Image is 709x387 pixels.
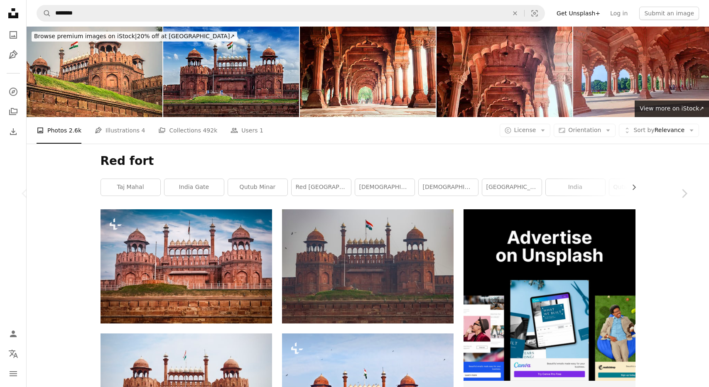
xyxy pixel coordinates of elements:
span: Orientation [568,127,601,133]
button: Language [5,345,22,362]
a: Collections 492k [158,117,217,144]
button: Menu [5,365,22,382]
button: Clear [506,5,524,21]
a: [DEMOGRAPHIC_DATA] [419,179,478,196]
img: Diwan-i-Am at the Red Fort in Delhi, India [300,27,436,117]
button: Visual search [525,5,545,21]
a: [DEMOGRAPHIC_DATA] [355,179,415,196]
a: india gate [164,179,224,196]
span: 492k [203,126,217,135]
button: Sort byRelevance [619,124,699,137]
button: Orientation [554,124,616,137]
img: Lahori Gate of Red fort Lal Qila constructed in 17th century by Mughal king Shah Jahan UNESCO Wor... [101,209,272,323]
button: scroll list to the right [626,179,635,196]
span: Sort by [633,127,654,133]
a: Users 1 [231,117,263,144]
a: Next [659,154,709,233]
button: Search Unsplash [37,5,51,21]
a: Browse premium images on iStock|20% off at [GEOGRAPHIC_DATA]↗ [27,27,242,47]
img: file-1635990755334-4bfd90f37242image [464,209,635,381]
img: Red Fort Lal Qila with Indian flag. Delhi, India [163,27,299,117]
span: Relevance [633,126,684,135]
a: Log in [605,7,633,20]
form: Find visuals sitewide [37,5,545,22]
img: a large building with a flag on top of it [282,209,454,323]
span: 4 [142,126,145,135]
h1: Red fort [101,154,635,169]
a: india [546,179,605,196]
a: Photos [5,27,22,43]
span: 20% off at [GEOGRAPHIC_DATA] ↗ [34,33,235,39]
a: Illustrations [5,47,22,63]
a: Lahori Gate of Red fort Lal Qila constructed in 17th century by Mughal king Shah Jahan UNESCO Wor... [101,262,272,270]
button: Submit an image [639,7,699,20]
a: Illustrations 4 [95,117,145,144]
a: Log in / Sign up [5,326,22,342]
img: Red Fort Delhi India [27,27,162,117]
img: inside the Lal Qila or Red Fort in New Delhi [573,27,709,117]
a: Get Unsplash+ [552,7,605,20]
a: View more on iStock↗ [635,100,709,117]
a: [GEOGRAPHIC_DATA] [482,179,542,196]
span: License [514,127,536,133]
a: a large building with two towers on top of it [101,375,272,383]
span: View more on iStock ↗ [640,105,704,112]
a: red [GEOGRAPHIC_DATA] [GEOGRAPHIC_DATA] [292,179,351,196]
a: taj mahal [101,179,160,196]
a: Download History [5,123,22,140]
a: qutub minar [GEOGRAPHIC_DATA] [609,179,669,196]
span: 1 [260,126,263,135]
a: a large building with a flag on top of it [282,262,454,270]
img: Diwan-i-Am at the Red Fort in Delhi, India [437,27,572,117]
button: License [500,124,551,137]
a: Explore [5,83,22,100]
a: qutub minar [228,179,287,196]
span: Browse premium images on iStock | [34,33,137,39]
a: Collections [5,103,22,120]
